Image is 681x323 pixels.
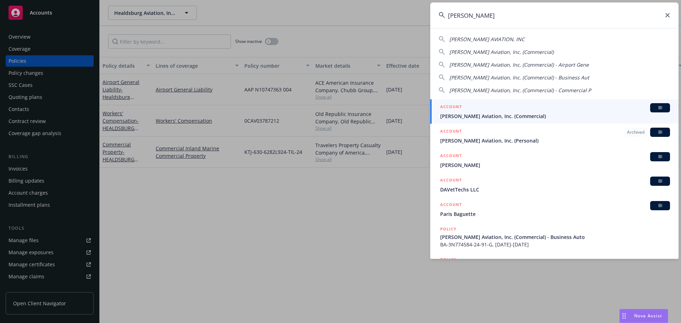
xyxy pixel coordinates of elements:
[619,309,668,323] button: Nova Assist
[440,128,462,136] h5: ACCOUNT
[627,129,644,135] span: Archived
[440,161,670,169] span: [PERSON_NAME]
[653,129,667,135] span: BI
[653,105,667,111] span: BI
[449,87,591,94] span: [PERSON_NAME] Aviation, Inc. (Commercial) - Commercial P
[449,36,525,43] span: [PERSON_NAME] AVIATION, INC
[440,256,456,263] h5: POLICY
[449,74,589,81] span: [PERSON_NAME] Aviation, Inc. (Commercial) - Business Aut
[440,186,670,193] span: DAVetTechs LLC
[430,173,679,197] a: ACCOUNTBIDAVetTechs LLC
[430,124,679,148] a: ACCOUNTArchivedBI[PERSON_NAME] Aviation, Inc. (Personal)
[449,61,589,68] span: [PERSON_NAME] Aviation, Inc. (Commercial) - Airport Gene
[634,313,662,319] span: Nova Assist
[440,201,462,210] h5: ACCOUNT
[440,241,670,248] span: BA-3N774584-24-91-G, [DATE]-[DATE]
[430,252,679,283] a: POLICY
[440,112,670,120] span: [PERSON_NAME] Aviation, Inc. (Commercial)
[653,202,667,209] span: BI
[440,152,462,161] h5: ACCOUNT
[440,233,670,241] span: [PERSON_NAME] Aviation, Inc. (Commercial) - Business Auto
[430,197,679,222] a: ACCOUNTBIParis Baguette
[440,177,462,185] h5: ACCOUNT
[440,103,462,112] h5: ACCOUNT
[440,137,670,144] span: [PERSON_NAME] Aviation, Inc. (Personal)
[620,309,629,323] div: Drag to move
[430,148,679,173] a: ACCOUNTBI[PERSON_NAME]
[653,154,667,160] span: BI
[430,99,679,124] a: ACCOUNTBI[PERSON_NAME] Aviation, Inc. (Commercial)
[449,49,554,55] span: [PERSON_NAME] Aviation, Inc. (Commercial)
[440,210,670,218] span: Paris Baguette
[430,222,679,252] a: POLICY[PERSON_NAME] Aviation, Inc. (Commercial) - Business AutoBA-3N774584-24-91-G, [DATE]-[DATE]
[430,2,679,28] input: Search...
[653,178,667,184] span: BI
[440,225,456,233] h5: POLICY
